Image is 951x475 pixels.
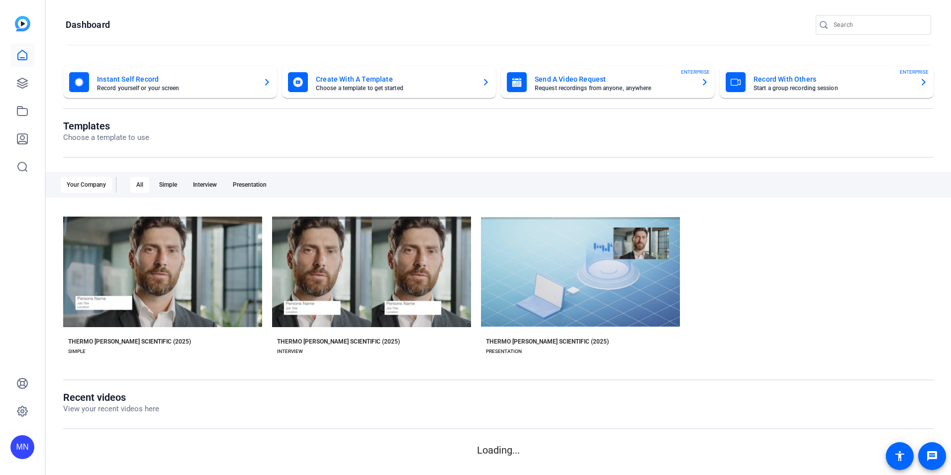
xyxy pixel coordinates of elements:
[130,177,149,193] div: All
[63,403,159,415] p: View your recent videos here
[720,66,934,98] button: Record With OthersStart a group recording sessionENTERPRISE
[63,120,149,132] h1: Templates
[97,73,255,85] mat-card-title: Instant Self Record
[754,73,912,85] mat-card-title: Record With Others
[900,68,929,76] span: ENTERPRISE
[68,348,86,356] div: SIMPLE
[66,19,110,31] h1: Dashboard
[61,177,112,193] div: Your Company
[754,85,912,91] mat-card-subtitle: Start a group recording session
[277,348,303,356] div: INTERVIEW
[894,450,906,462] mat-icon: accessibility
[63,66,277,98] button: Instant Self RecordRecord yourself or your screen
[681,68,710,76] span: ENTERPRISE
[316,73,474,85] mat-card-title: Create With A Template
[63,132,149,143] p: Choose a template to use
[834,19,923,31] input: Search
[187,177,223,193] div: Interview
[63,391,159,403] h1: Recent videos
[97,85,255,91] mat-card-subtitle: Record yourself or your screen
[63,443,934,458] p: Loading...
[535,73,693,85] mat-card-title: Send A Video Request
[486,338,609,346] div: THERMO [PERSON_NAME] SCIENTIFIC (2025)
[277,338,400,346] div: THERMO [PERSON_NAME] SCIENTIFIC (2025)
[227,177,273,193] div: Presentation
[10,435,34,459] div: MN
[535,85,693,91] mat-card-subtitle: Request recordings from anyone, anywhere
[926,450,938,462] mat-icon: message
[68,338,191,346] div: THERMO [PERSON_NAME] SCIENTIFIC (2025)
[153,177,183,193] div: Simple
[501,66,715,98] button: Send A Video RequestRequest recordings from anyone, anywhereENTERPRISE
[316,85,474,91] mat-card-subtitle: Choose a template to get started
[15,16,30,31] img: blue-gradient.svg
[486,348,522,356] div: PRESENTATION
[282,66,496,98] button: Create With A TemplateChoose a template to get started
